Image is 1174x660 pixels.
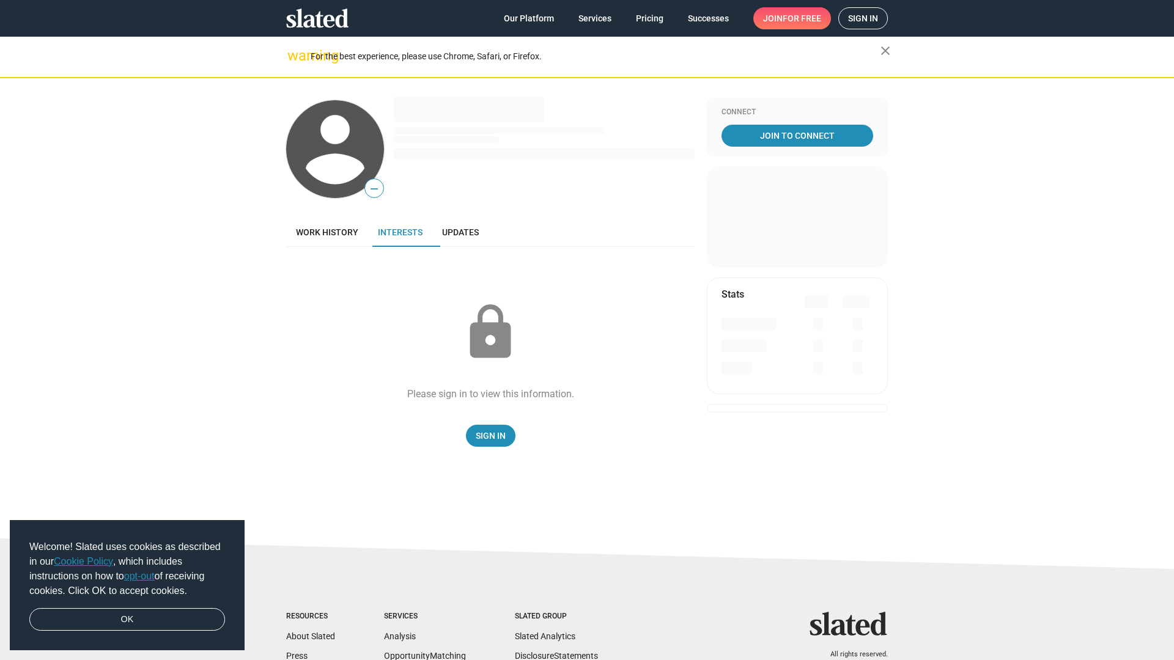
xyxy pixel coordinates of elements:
a: About Slated [286,631,335,641]
span: Updates [442,227,479,237]
a: Successes [678,7,739,29]
mat-icon: close [878,43,893,58]
span: Join To Connect [724,125,871,147]
span: Work history [296,227,358,237]
a: Join To Connect [722,125,873,147]
a: Updates [432,218,489,247]
span: Sign In [476,425,506,447]
a: Joinfor free [753,7,831,29]
a: dismiss cookie message [29,608,225,631]
div: Resources [286,612,335,621]
div: Slated Group [515,612,598,621]
mat-icon: warning [287,48,302,63]
span: Sign in [848,8,878,29]
a: Analysis [384,631,416,641]
span: Welcome! Slated uses cookies as described in our , which includes instructions on how to of recei... [29,540,225,598]
a: opt-out [124,571,155,581]
a: Sign in [838,7,888,29]
mat-icon: lock [460,302,521,363]
mat-card-title: Stats [722,288,744,301]
a: Pricing [626,7,673,29]
span: Successes [688,7,729,29]
a: Cookie Policy [54,556,113,566]
span: Interests [378,227,423,237]
a: Services [569,7,621,29]
span: — [365,181,383,197]
div: Please sign in to view this information. [407,387,574,400]
span: Pricing [636,7,663,29]
a: Our Platform [494,7,564,29]
span: Join [763,7,821,29]
a: Interests [368,218,432,247]
span: for free [783,7,821,29]
span: Services [578,7,611,29]
a: Sign In [466,425,515,447]
div: cookieconsent [10,520,245,651]
div: Services [384,612,466,621]
div: Connect [722,108,873,117]
div: For the best experience, please use Chrome, Safari, or Firefox. [311,48,880,65]
a: Work history [286,218,368,247]
span: Our Platform [504,7,554,29]
a: Slated Analytics [515,631,575,641]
